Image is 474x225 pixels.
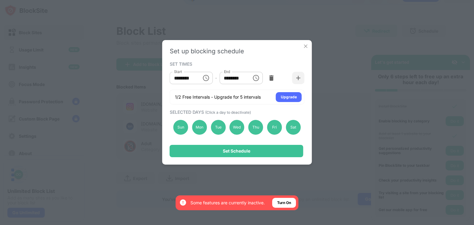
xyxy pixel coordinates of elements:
[277,200,291,206] div: Turn On
[170,61,303,66] div: SET TIMES
[174,69,182,74] label: Start
[286,120,301,135] div: Sat
[215,75,217,81] div: -
[267,120,282,135] div: Fri
[223,149,250,153] div: Set Schedule
[170,47,305,55] div: Set up blocking schedule
[248,120,263,135] div: Thu
[303,43,309,49] img: x-button.svg
[170,109,303,115] div: SELECTED DAYS
[179,199,187,206] img: error-circle-white.svg
[211,120,226,135] div: Tue
[230,120,244,135] div: Wed
[281,94,297,100] div: Upgrade
[192,120,207,135] div: Mon
[224,69,230,74] label: End
[173,120,188,135] div: Sun
[205,110,251,115] span: (Click a day to deactivate)
[190,200,265,206] div: Some features are currently inactive.
[250,72,262,84] button: Choose time, selected time is 1:00 PM
[200,72,212,84] button: Choose time, selected time is 10:00 AM
[175,94,261,100] div: 1/2 Free Intervals - Upgrade for 5 intervals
